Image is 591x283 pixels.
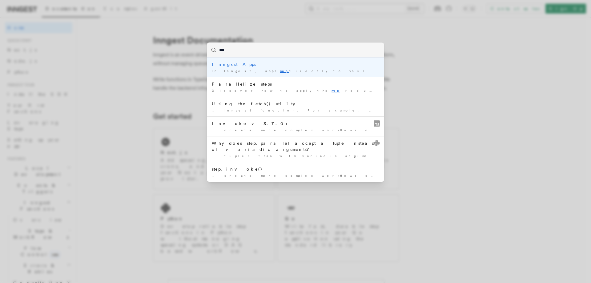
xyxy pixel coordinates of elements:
mark: map [280,69,289,73]
div: … tuples than with variadic arguments. y still struggles even with … [212,154,379,158]
div: step.invoke() [212,166,379,172]
div: Discover how to apply the -reduce pattern with Steps. [212,88,379,93]
div: In Inngest, apps directly to your projects or services … [212,69,379,73]
div: Why does step.parallel accept a tuple instead of variadic arguments? [212,140,379,152]
div: … create more complex workflows or -reduce type jobs. This … [212,173,379,178]
mark: MyP [372,108,381,112]
div: Using the fetch() utility [212,101,379,107]
div: … Inngest function. For example, a roductApi class that … [212,108,379,113]
div: Parallelize steps [212,81,379,87]
div: … create more complex workflows or -reduce type jobs. step … [212,128,379,132]
div: Invoke v3.7.0+ [212,120,379,127]
mark: map [332,89,340,92]
div: Inngest Apps [212,61,379,67]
